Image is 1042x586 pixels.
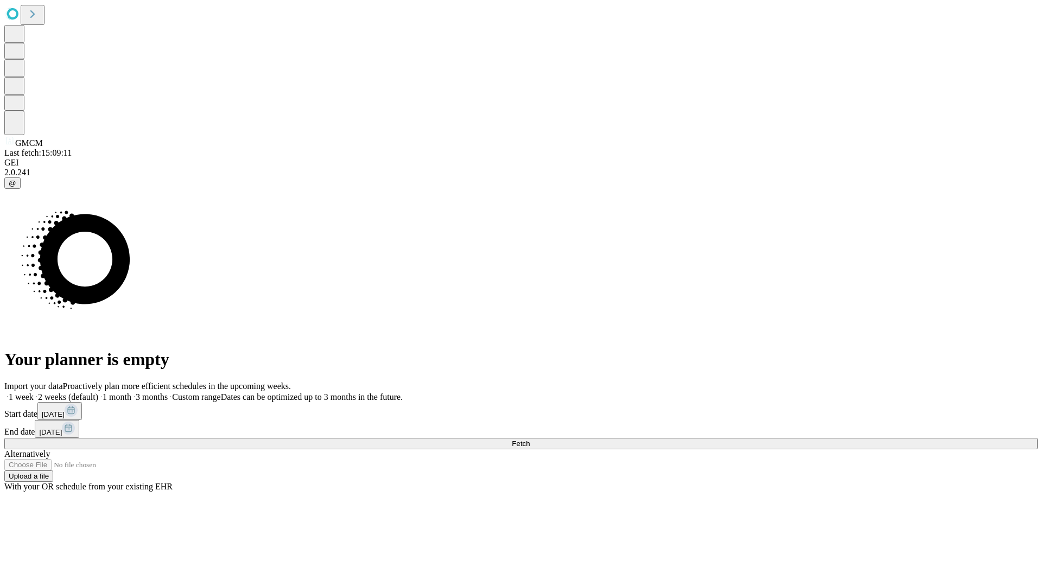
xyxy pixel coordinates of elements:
[172,392,220,402] span: Custom range
[4,168,1038,177] div: 2.0.241
[38,392,98,402] span: 2 weeks (default)
[221,392,403,402] span: Dates can be optimized up to 3 months in the future.
[4,420,1038,438] div: End date
[4,482,173,491] span: With your OR schedule from your existing EHR
[4,449,50,458] span: Alternatively
[512,439,530,448] span: Fetch
[4,381,63,391] span: Import your data
[15,138,43,148] span: GMCM
[9,179,16,187] span: @
[9,392,34,402] span: 1 week
[4,148,72,157] span: Last fetch: 15:09:11
[4,438,1038,449] button: Fetch
[4,158,1038,168] div: GEI
[103,392,131,402] span: 1 month
[4,349,1038,370] h1: Your planner is empty
[136,392,168,402] span: 3 months
[4,177,21,189] button: @
[4,470,53,482] button: Upload a file
[39,428,62,436] span: [DATE]
[4,402,1038,420] div: Start date
[37,402,82,420] button: [DATE]
[63,381,291,391] span: Proactively plan more efficient schedules in the upcoming weeks.
[42,410,65,418] span: [DATE]
[35,420,79,438] button: [DATE]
